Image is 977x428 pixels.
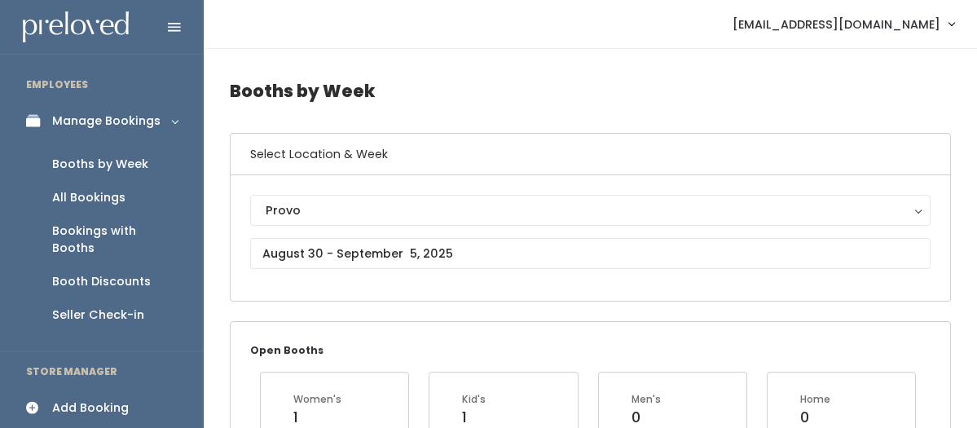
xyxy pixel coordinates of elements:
a: [EMAIL_ADDRESS][DOMAIN_NAME] [716,7,970,42]
div: Women's [293,392,341,407]
span: [EMAIL_ADDRESS][DOMAIN_NAME] [733,15,940,33]
button: Provo [250,195,931,226]
div: Add Booking [52,399,129,417]
div: Provo [266,201,915,219]
div: All Bookings [52,189,125,206]
div: Seller Check-in [52,307,144,324]
div: 0 [632,407,661,428]
div: 0 [800,407,830,428]
h6: Select Location & Week [231,134,950,175]
input: August 30 - September 5, 2025 [250,238,931,269]
div: 1 [293,407,341,428]
div: Manage Bookings [52,113,161,130]
img: preloved logo [23,11,129,43]
div: Booth Discounts [52,273,151,290]
div: Kid's [462,392,486,407]
div: 1 [462,407,486,428]
div: Booths by Week [52,156,148,173]
div: Home [800,392,830,407]
div: Bookings with Booths [52,223,178,257]
h4: Booths by Week [230,68,951,113]
small: Open Booths [250,343,323,357]
div: Men's [632,392,661,407]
